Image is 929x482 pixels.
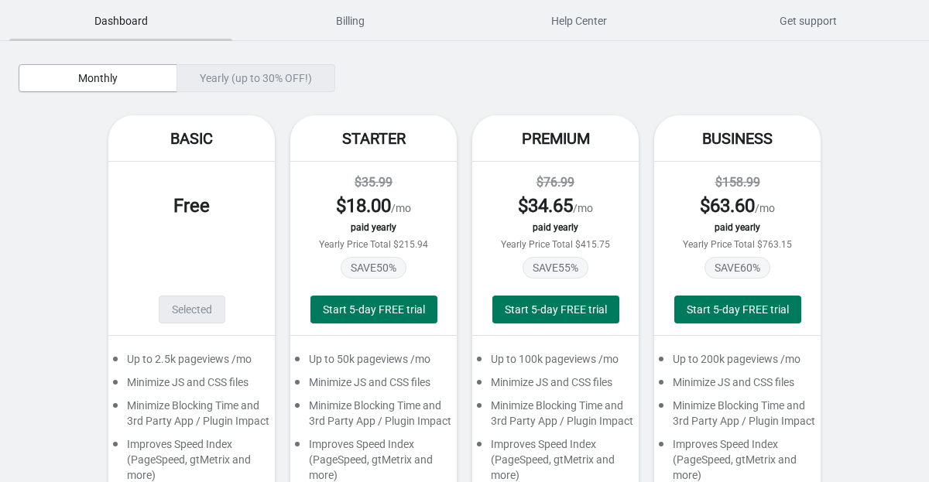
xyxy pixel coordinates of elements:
[336,195,391,217] span: $ 18.00
[306,193,441,218] div: /mo
[341,257,406,279] span: SAVE 50 %
[697,7,920,35] span: Get support
[488,239,623,250] div: Yearly Price Total $415.75
[670,239,805,250] div: Yearly Price Total $763.15
[704,257,770,279] span: SAVE 60 %
[492,296,619,323] button: Start 5-day FREE trial
[523,257,588,279] span: SAVE 55 %
[488,173,623,192] div: $76.99
[108,374,275,398] div: Minimize JS and CSS files
[238,7,461,35] span: Billing
[670,193,805,218] div: /mo
[505,303,607,316] span: Start 5-day FREE trial
[654,351,821,374] div: Up to 200k pageviews /mo
[472,351,639,374] div: Up to 100k pageviews /mo
[108,115,275,162] div: Basic
[488,193,623,218] div: /mo
[674,296,801,323] button: Start 5-day FREE trial
[19,64,177,92] button: Monthly
[290,398,457,436] div: Minimize Blocking Time and 3rd Party App / Plugin Impact
[468,7,691,35] span: Help Center
[654,374,821,398] div: Minimize JS and CSS files
[670,222,805,233] div: paid yearly
[306,173,441,192] div: $35.99
[78,72,118,84] span: Monthly
[654,115,821,162] div: Business
[687,303,789,316] span: Start 5-day FREE trial
[310,296,437,323] button: Start 5-day FREE trial
[306,239,441,250] div: Yearly Price Total $215.94
[654,398,821,436] div: Minimize Blocking Time and 3rd Party App / Plugin Impact
[108,351,275,374] div: Up to 2.5k pageviews /mo
[670,173,805,192] div: $158.99
[290,115,457,162] div: Starter
[173,195,210,217] span: Free
[290,351,457,374] div: Up to 50k pageviews /mo
[700,195,755,217] span: $ 63.60
[472,115,639,162] div: Premium
[290,374,457,398] div: Minimize JS and CSS files
[108,398,275,436] div: Minimize Blocking Time and 3rd Party App / Plugin Impact
[323,303,425,316] span: Start 5-day FREE trial
[6,1,235,41] button: Dashboard
[488,222,623,233] div: paid yearly
[518,195,573,217] span: $ 34.65
[472,374,639,398] div: Minimize JS and CSS files
[9,7,232,35] span: Dashboard
[306,222,441,233] div: paid yearly
[472,398,639,436] div: Minimize Blocking Time and 3rd Party App / Plugin Impact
